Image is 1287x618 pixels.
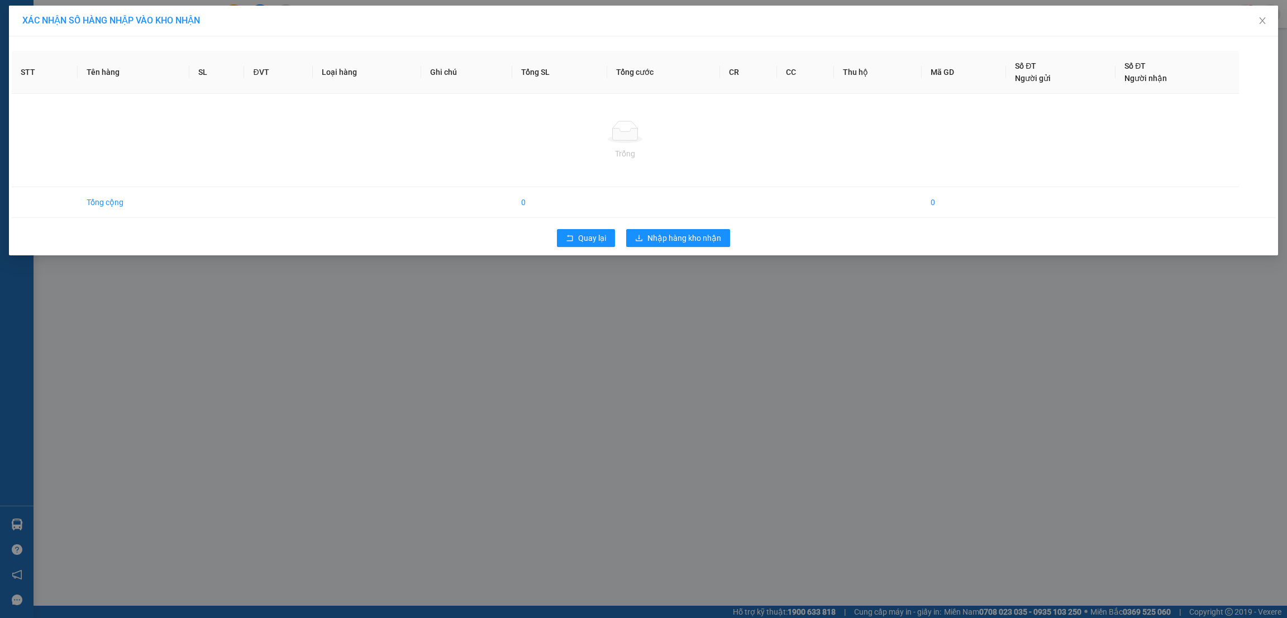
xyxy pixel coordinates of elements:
button: rollbackQuay lại [557,229,615,247]
td: Tổng cộng [78,187,189,218]
td: 0 [922,187,1006,218]
span: close [1258,16,1267,25]
span: Số ĐT [1124,61,1146,70]
th: CR [720,51,777,94]
button: downloadNhập hàng kho nhận [626,229,730,247]
span: XÁC NHẬN SỐ HÀNG NHẬP VÀO KHO NHẬN [22,15,200,26]
th: Mã GD [922,51,1006,94]
div: Trống [21,148,1230,160]
th: Tên hàng [78,51,189,94]
span: Nhập hàng kho nhận [647,232,721,244]
span: rollback [566,234,574,243]
th: Thu hộ [834,51,922,94]
th: CC [777,51,834,94]
span: Người nhận [1124,74,1167,83]
th: STT [12,51,78,94]
th: Tổng SL [512,51,607,94]
th: Tổng cước [607,51,720,94]
span: download [635,234,643,243]
span: Quay lại [578,232,606,244]
th: Ghi chú [421,51,512,94]
span: Số ĐT [1015,61,1036,70]
span: Người gửi [1015,74,1051,83]
td: 0 [512,187,607,218]
th: SL [189,51,244,94]
button: Close [1247,6,1278,37]
th: Loại hàng [313,51,421,94]
th: ĐVT [244,51,313,94]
